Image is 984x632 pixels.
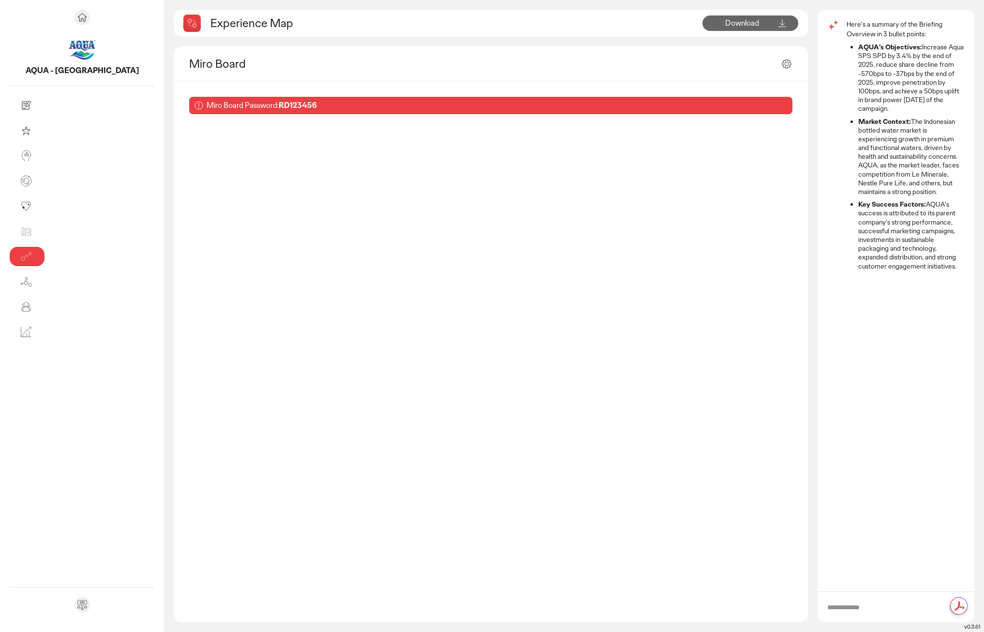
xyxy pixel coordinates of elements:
[847,19,965,39] p: Here's a summary of the Briefing Overview in 3 bullet points:
[702,15,798,31] button: Download
[858,200,926,209] strong: Key Success Factors:
[858,117,965,196] p: The Indonesian bottled water market is experiencing growth in premium and functional waters, driv...
[725,18,759,28] span: Download
[858,117,911,126] strong: Market Context:
[189,56,246,71] h2: Miro Board
[858,200,965,271] p: AQUA's success is attributed to its parent company's strong performance, successful marketing cam...
[279,100,317,110] b: RD123456
[75,597,90,613] div: Send feedback
[858,43,965,113] p: Increase Aqua SPS SPD by 3.4% by the end of 2025, reduce share decline from -570bps to -37bps by ...
[10,66,154,76] p: AQUA - Indonesia
[210,15,293,30] h2: Experience Map
[65,31,100,66] img: project avatar
[207,101,317,111] p: Miro Board Password:
[858,43,922,51] strong: AQUA's Objectives:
